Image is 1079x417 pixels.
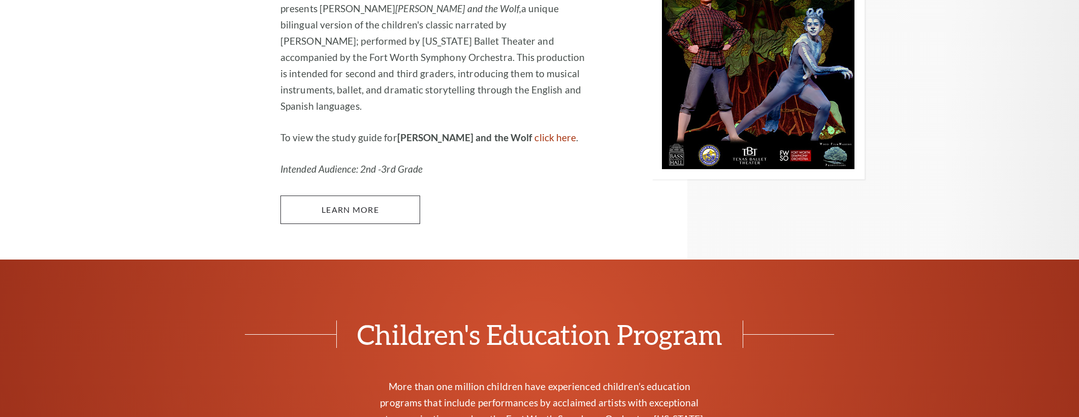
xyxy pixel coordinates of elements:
strong: [PERSON_NAME] and the Wolf [397,132,533,143]
p: To view the study guide for . [280,130,586,146]
span: Children's Education Program [336,320,743,348]
em: [PERSON_NAME] and the Wolf, [395,3,521,14]
a: Learn More [280,196,420,224]
em: Intended Audience: 2nd -3rd Grade [280,163,423,175]
a: click here [534,132,576,143]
